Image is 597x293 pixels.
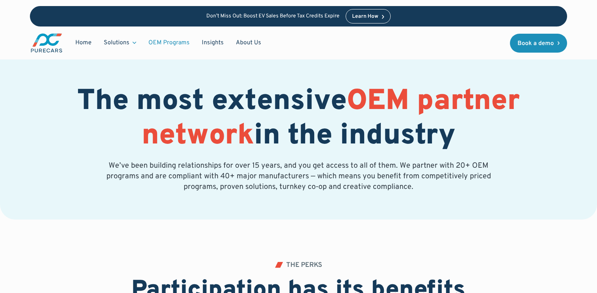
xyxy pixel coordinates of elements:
p: We’ve been building relationships for over 15 years, and you get access to all of them. We partne... [105,161,493,192]
a: OEM Programs [142,36,196,50]
h1: The most extensive in the industry [30,85,567,154]
a: Home [69,36,98,50]
div: Learn How [352,14,378,19]
p: Don’t Miss Out: Boost EV Sales Before Tax Credits Expire [206,13,340,20]
a: main [30,33,63,53]
span: OEM partner network [142,84,520,154]
div: Solutions [98,36,142,50]
img: purecars logo [30,33,63,53]
a: Learn How [346,9,391,23]
a: About Us [230,36,267,50]
div: THE PERKS [286,262,322,269]
a: Insights [196,36,230,50]
a: Book a demo [510,34,567,53]
div: Book a demo [518,41,554,47]
div: Solutions [104,39,129,47]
